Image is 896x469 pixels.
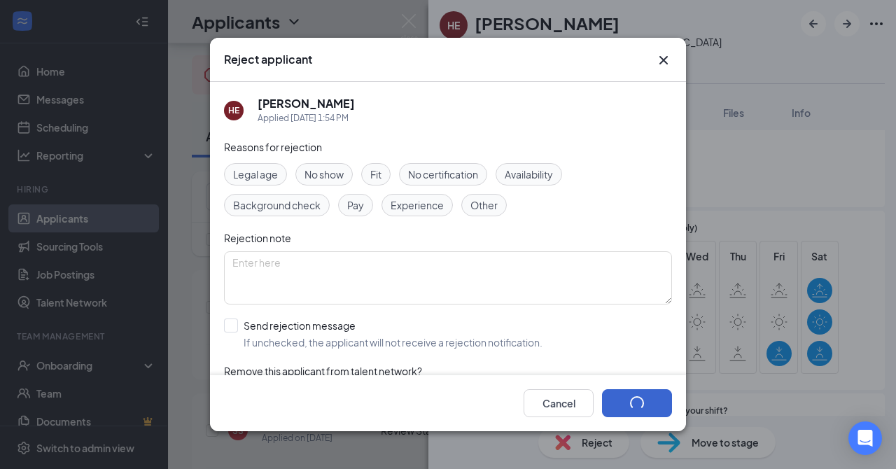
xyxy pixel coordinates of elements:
span: No show [304,167,344,182]
span: Remove this applicant from talent network? [224,365,422,377]
span: Other [470,197,498,213]
span: Availability [505,167,553,182]
button: Cancel [524,389,594,417]
span: Rejection note [224,232,291,244]
div: Applied [DATE] 1:54 PM [258,111,355,125]
span: Background check [233,197,321,213]
span: Pay [347,197,364,213]
h5: [PERSON_NAME] [258,96,355,111]
span: No certification [408,167,478,182]
span: Reasons for rejection [224,141,322,153]
h3: Reject applicant [224,52,312,67]
span: Fit [370,167,381,182]
svg: Cross [655,52,672,69]
button: Close [655,52,672,69]
div: HE [228,104,239,116]
span: Legal age [233,167,278,182]
div: Open Intercom Messenger [848,421,882,455]
span: Experience [391,197,444,213]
